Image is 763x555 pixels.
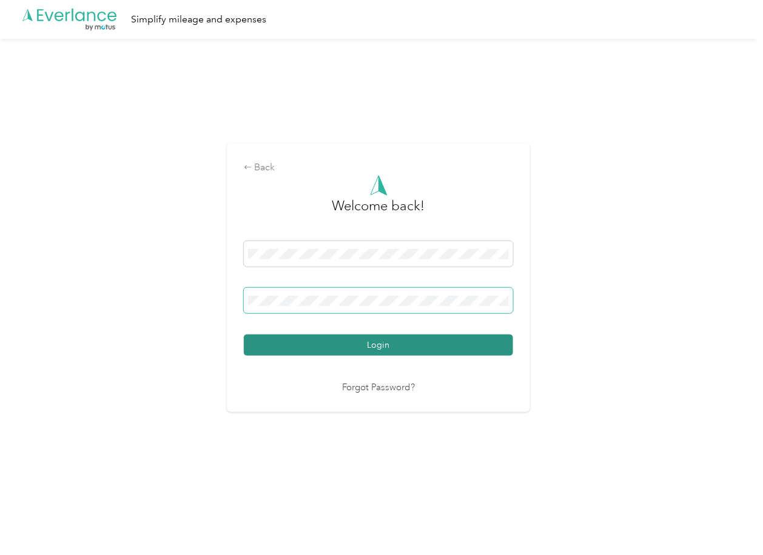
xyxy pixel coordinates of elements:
[332,196,425,228] h3: greeting
[131,12,266,27] div: Simplify mileage and expenses
[244,334,513,356] button: Login
[342,381,415,395] a: Forgot Password?
[695,487,763,555] iframe: Everlance-gr Chat Button Frame
[244,161,513,175] div: Back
